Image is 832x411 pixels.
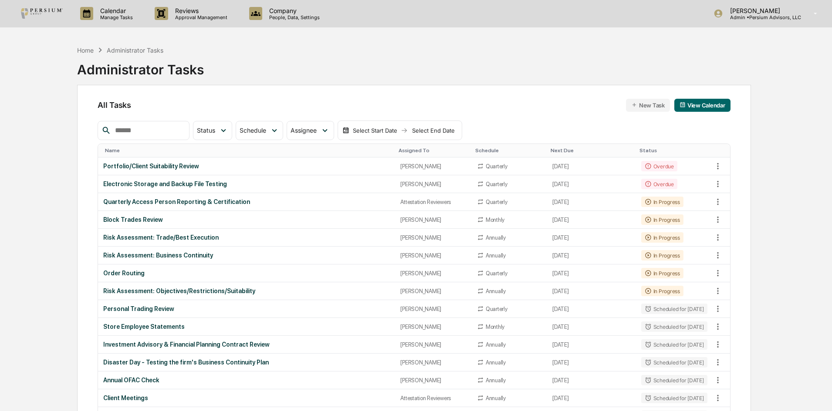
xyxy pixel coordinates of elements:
[342,127,349,134] img: calendar
[486,163,507,170] div: Quarterly
[103,180,390,187] div: Electronic Storage and Backup File Testing
[351,127,399,134] div: Select Start Date
[400,288,466,294] div: [PERSON_NAME]
[639,147,709,154] div: Toggle SortBy
[641,214,683,225] div: In Progress
[103,323,390,330] div: Store Employee Statements
[21,8,63,19] img: logo
[98,100,131,110] span: All Tasks
[486,270,507,277] div: Quarterly
[103,287,390,294] div: Risk Assessment: Objectives/Restrictions/Suitability
[400,270,466,277] div: [PERSON_NAME]
[641,339,707,350] div: Scheduled for [DATE]
[641,250,683,261] div: In Progress
[475,147,544,154] div: Toggle SortBy
[680,102,686,108] img: calendar
[547,318,636,336] td: [DATE]
[103,394,390,401] div: Client Meetings
[291,127,317,134] span: Assignee
[547,300,636,318] td: [DATE]
[486,306,507,312] div: Quarterly
[400,359,466,366] div: [PERSON_NAME]
[486,341,506,348] div: Annually
[486,217,504,223] div: Monthly
[400,324,466,330] div: [PERSON_NAME]
[486,395,506,401] div: Annually
[547,157,636,175] td: [DATE]
[400,306,466,312] div: [PERSON_NAME]
[409,127,457,134] div: Select End Date
[103,270,390,277] div: Order Routing
[547,247,636,264] td: [DATE]
[547,175,636,193] td: [DATE]
[103,163,390,170] div: Portfolio/Client Suitability Review
[103,198,390,205] div: Quarterly Access Person Reporting & Certification
[400,181,466,187] div: [PERSON_NAME]
[400,217,466,223] div: [PERSON_NAME]
[547,336,636,354] td: [DATE]
[547,371,636,389] td: [DATE]
[641,304,707,314] div: Scheduled for [DATE]
[547,389,636,407] td: [DATE]
[105,147,392,154] div: Toggle SortBy
[547,282,636,300] td: [DATE]
[240,127,266,134] span: Schedule
[168,7,232,14] p: Reviews
[641,375,707,385] div: Scheduled for [DATE]
[641,393,707,403] div: Scheduled for [DATE]
[399,147,468,154] div: Toggle SortBy
[641,161,677,171] div: Overdue
[400,341,466,348] div: [PERSON_NAME]
[401,127,408,134] img: arrow right
[486,377,506,384] div: Annually
[641,268,683,278] div: In Progress
[626,99,670,112] button: New Task
[262,14,324,20] p: People, Data, Settings
[103,341,390,348] div: Investment Advisory & Financial Planning Contract Review
[641,232,683,243] div: In Progress
[93,14,137,20] p: Manage Tasks
[641,179,677,189] div: Overdue
[103,377,390,384] div: Annual OFAC Check
[77,55,204,77] div: Administrator Tasks
[400,395,466,401] div: Attestation Reviewers
[486,324,504,330] div: Monthly
[400,163,466,170] div: [PERSON_NAME]
[77,47,94,54] div: Home
[400,199,466,205] div: Attestation Reviewers
[103,216,390,223] div: Block Trades Review
[547,211,636,229] td: [DATE]
[641,357,707,368] div: Scheduled for [DATE]
[674,99,731,112] button: View Calendar
[103,305,390,312] div: Personal Trading Review
[103,234,390,241] div: Risk Assessment: Trade/Best Execution
[641,197,683,207] div: In Progress
[197,127,215,134] span: Status
[641,286,683,296] div: In Progress
[103,252,390,259] div: Risk Assessment: Business Continuity
[107,47,163,54] div: Administrator Tasks
[723,14,801,20] p: Admin • Persium Advisors, LLC
[486,181,507,187] div: Quarterly
[93,7,137,14] p: Calendar
[400,377,466,384] div: [PERSON_NAME]
[547,354,636,371] td: [DATE]
[486,288,506,294] div: Annually
[486,359,506,366] div: Annually
[641,321,707,332] div: Scheduled for [DATE]
[551,147,632,154] div: Toggle SortBy
[547,264,636,282] td: [DATE]
[262,7,324,14] p: Company
[547,193,636,211] td: [DATE]
[804,382,828,406] iframe: Open customer support
[103,359,390,366] div: Disaster Day - Testing the firm's Business Continuity Plan
[400,252,466,259] div: [PERSON_NAME]
[713,147,730,154] div: Toggle SortBy
[400,234,466,241] div: [PERSON_NAME]
[486,252,506,259] div: Annually
[168,14,232,20] p: Approval Management
[547,229,636,247] td: [DATE]
[486,199,507,205] div: Quarterly
[723,7,801,14] p: [PERSON_NAME]
[486,234,506,241] div: Annually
